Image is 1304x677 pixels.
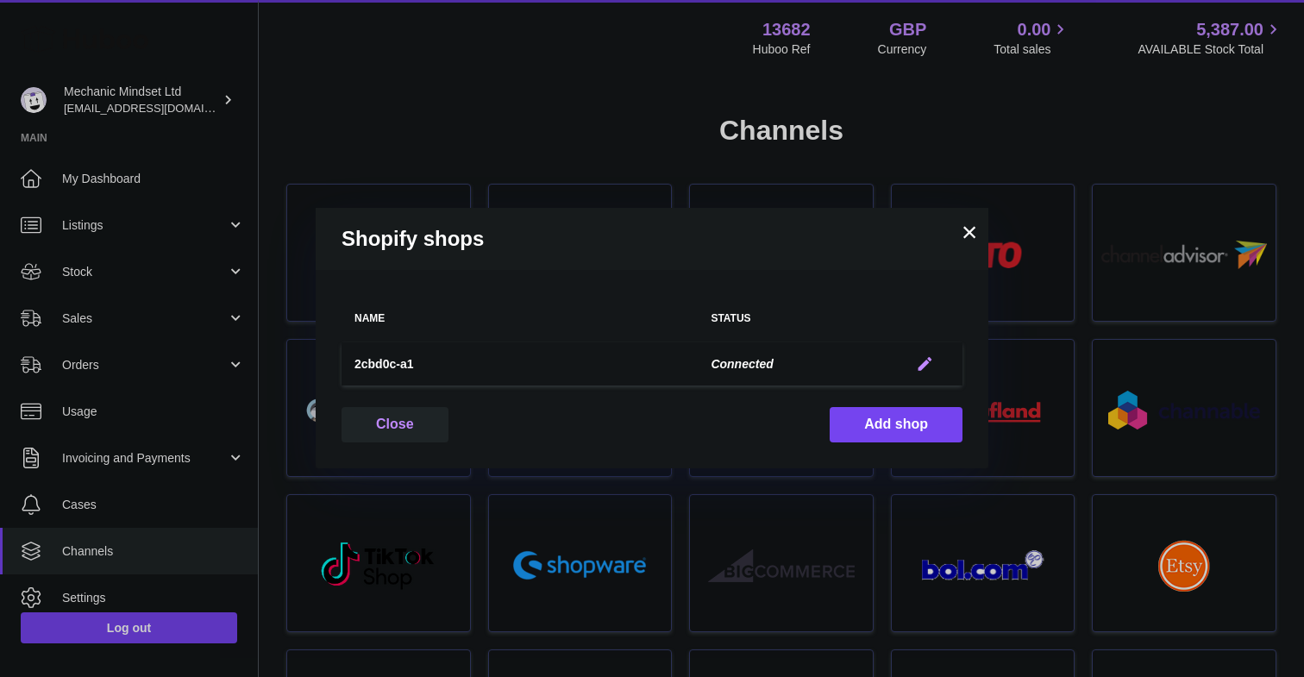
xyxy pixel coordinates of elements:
[698,342,896,386] td: Connected
[354,313,685,324] div: Name
[342,342,698,386] td: 2cbd0c-a1
[342,225,962,253] h3: Shopify shops
[830,407,962,442] button: Add shop
[342,407,448,442] button: Close
[959,222,980,242] button: ×
[711,313,883,324] div: Status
